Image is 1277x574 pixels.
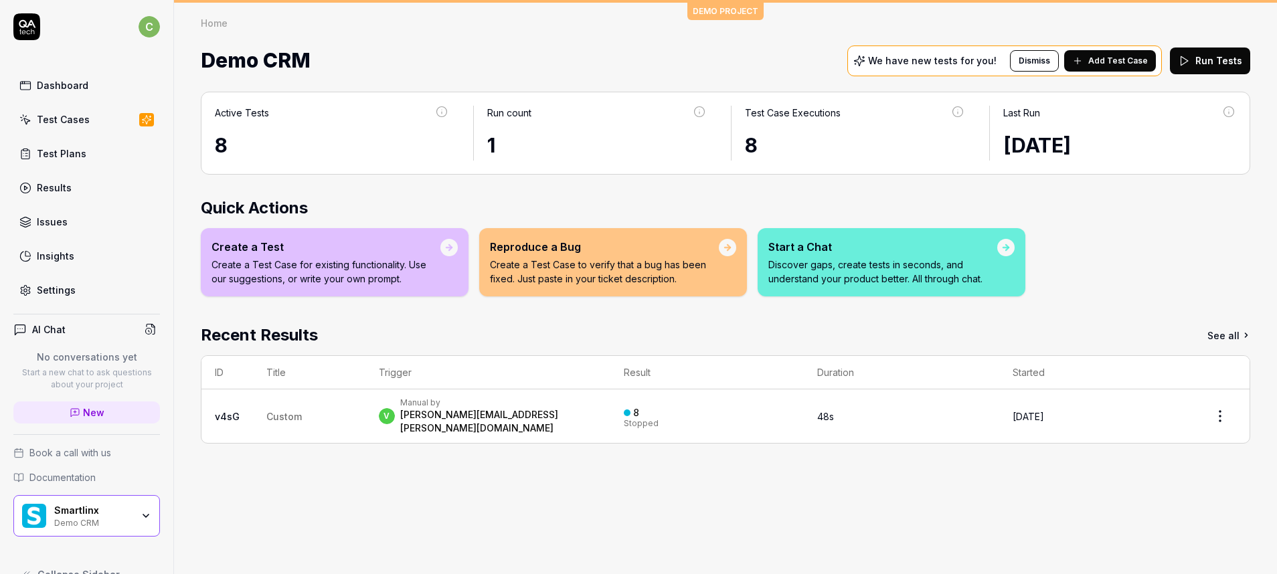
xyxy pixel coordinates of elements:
[29,470,96,484] span: Documentation
[37,215,68,229] div: Issues
[624,419,659,427] div: Stopped
[999,356,1191,389] th: Started
[490,258,719,286] p: Create a Test Case to verify that a bug has been fixed. Just paste in your ticket description.
[22,504,46,528] img: Smartlinx Logo
[13,470,160,484] a: Documentation
[487,106,531,120] div: Run count
[37,283,76,297] div: Settings
[266,411,302,422] span: Custom
[13,72,160,98] a: Dashboard
[54,516,132,527] div: Demo CRM
[633,407,639,419] div: 8
[1170,47,1250,74] button: Run Tests
[1088,55,1148,67] span: Add Test Case
[400,397,597,408] div: Manual by
[490,239,719,255] div: Reproduce a Bug
[253,356,365,389] th: Title
[215,106,269,120] div: Active Tests
[1010,50,1059,72] button: Dismiss
[13,367,160,391] p: Start a new chat to ask questions about your project
[139,13,160,40] button: c
[201,323,318,347] h2: Recent Results
[868,56,997,66] p: We have new tests for you!
[83,405,104,419] span: New
[37,181,72,195] div: Results
[37,112,90,126] div: Test Cases
[1003,133,1071,157] time: [DATE]
[54,504,132,516] div: Smartlinx
[201,16,228,29] div: Home
[29,446,111,460] span: Book a call with us
[13,446,160,460] a: Book a call with us
[13,350,160,364] p: No conversations yet
[745,130,965,161] div: 8
[37,78,88,92] div: Dashboard
[804,356,999,389] th: Duration
[817,411,834,422] time: 48s
[211,239,440,255] div: Create a Test
[610,356,804,389] th: Result
[13,495,160,537] button: Smartlinx LogoSmartlinxDemo CRM
[379,408,395,424] span: v
[400,408,597,435] div: [PERSON_NAME][EMAIL_ADDRESS][PERSON_NAME][DOMAIN_NAME]
[365,356,610,389] th: Trigger
[1207,323,1250,347] a: See all
[13,106,160,132] a: Test Cases
[139,16,160,37] span: c
[32,322,66,337] h4: AI Chat
[215,411,240,422] a: v4sG
[201,196,1250,220] h2: Quick Actions
[215,130,449,161] div: 8
[13,277,160,303] a: Settings
[1013,411,1044,422] time: [DATE]
[211,258,440,286] p: Create a Test Case for existing functionality. Use our suggestions, or write your own prompt.
[13,175,160,201] a: Results
[37,147,86,161] div: Test Plans
[768,258,997,286] p: Discover gaps, create tests in seconds, and understand your product better. All through chat.
[13,209,160,235] a: Issues
[487,130,707,161] div: 1
[201,43,311,78] span: Demo CRM
[1064,50,1156,72] button: Add Test Case
[768,239,997,255] div: Start a Chat
[201,356,253,389] th: ID
[745,106,841,120] div: Test Case Executions
[13,140,160,167] a: Test Plans
[13,243,160,269] a: Insights
[37,249,74,263] div: Insights
[1003,106,1040,120] div: Last Run
[13,401,160,423] a: New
